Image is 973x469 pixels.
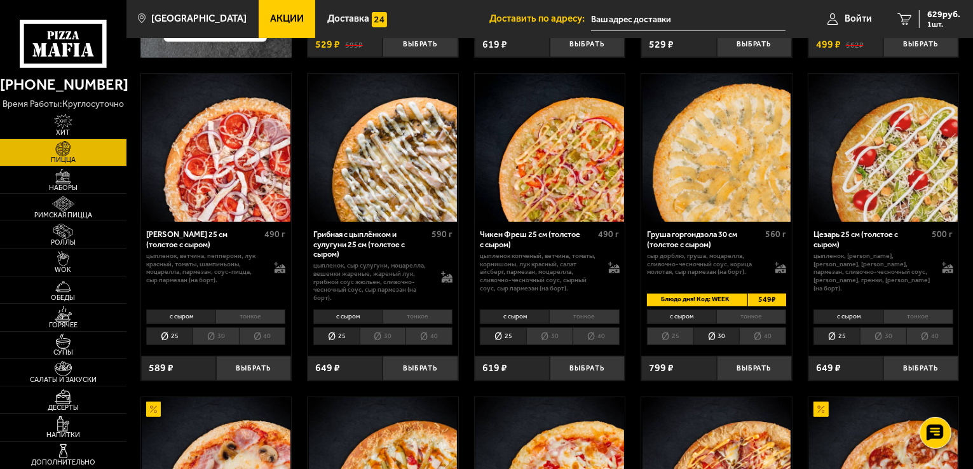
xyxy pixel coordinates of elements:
span: 500 г [932,229,953,240]
li: 30 [860,327,906,345]
img: Груша горгондзола 30 см (толстое с сыром) [643,74,791,222]
span: Войти [845,14,872,24]
span: 619 ₽ [482,39,507,50]
span: 649 ₽ [315,363,340,373]
button: Выбрать [717,32,792,57]
a: Петровская 25 см (толстое с сыром) [141,74,292,222]
li: тонкое [716,309,786,324]
s: 595 ₽ [345,39,363,50]
span: [GEOGRAPHIC_DATA] [151,14,247,24]
li: тонкое [549,309,619,324]
span: 549 ₽ [747,294,786,306]
span: 1 шт. [927,20,960,28]
li: 40 [573,327,620,345]
span: 499 ₽ [816,39,841,50]
li: 25 [313,327,360,345]
span: Доставка [327,14,369,24]
span: 629 руб. [927,10,960,19]
p: цыпленок копченый, ветчина, томаты, корнишоны, лук красный, салат айсберг, пармезан, моцарелла, с... [480,252,597,293]
span: 649 ₽ [816,363,841,373]
span: 529 ₽ [649,39,674,50]
div: Грибная с цыплёнком и сулугуни 25 см (толстое с сыром) [313,229,428,259]
button: Выбрать [383,32,458,57]
img: 15daf4d41897b9f0e9f617042186c801.svg [372,12,387,27]
span: 799 ₽ [649,363,674,373]
li: 40 [906,327,953,345]
li: с сыром [813,309,883,324]
span: 560 г [765,229,786,240]
span: 619 ₽ [482,363,507,373]
li: 40 [239,327,286,345]
li: с сыром [313,309,383,324]
li: 25 [146,327,193,345]
div: [PERSON_NAME] 25 см (толстое с сыром) [146,229,261,249]
li: 25 [647,327,693,345]
button: Выбрать [883,32,958,57]
a: Чикен Фреш 25 см (толстое с сыром) [475,74,625,222]
li: 25 [813,327,860,345]
li: тонкое [883,309,953,324]
li: 30 [193,327,239,345]
a: Груша горгондзола 30 см (толстое с сыром) [641,74,792,222]
button: Выбрать [883,356,958,381]
li: 40 [739,327,786,345]
button: Выбрать [383,356,458,381]
p: сыр дорблю, груша, моцарелла, сливочно-чесночный соус, корица молотая, сыр пармезан (на борт). [647,252,765,276]
img: Петровская 25 см (толстое с сыром) [142,74,290,222]
div: Груша горгондзола 30 см (толстое с сыром) [647,229,762,249]
img: Акционный [146,402,161,417]
li: с сыром [480,309,549,324]
img: Чикен Фреш 25 см (толстое с сыром) [475,74,624,222]
li: с сыром [146,309,215,324]
li: 25 [480,327,526,345]
button: Выбрать [550,32,625,57]
li: 30 [360,327,406,345]
span: 589 ₽ [149,363,174,373]
img: Грибная с цыплёнком и сулугуни 25 см (толстое с сыром) [309,74,458,222]
li: с сыром [647,309,716,324]
button: Выбрать [717,356,792,381]
span: Доставить по адресу: [489,14,591,24]
a: Цезарь 25 см (толстое с сыром) [808,74,959,222]
span: Акции [270,14,304,24]
input: Ваш адрес доставки [591,8,786,31]
button: Выбрать [216,356,291,381]
span: 490 г [264,229,285,240]
li: 30 [526,327,573,345]
img: Акционный [813,402,829,417]
p: цыпленок, [PERSON_NAME], [PERSON_NAME], [PERSON_NAME], пармезан, сливочно-чесночный соус, [PERSON... [813,252,931,293]
div: Цезарь 25 см (толстое с сыром) [813,229,929,249]
img: Цезарь 25 см (толстое с сыром) [809,74,958,222]
span: 490 г [599,229,620,240]
li: тонкое [383,309,452,324]
span: 590 г [432,229,452,240]
span: 529 ₽ [315,39,340,50]
li: 40 [405,327,452,345]
a: Грибная с цыплёнком и сулугуни 25 см (толстое с сыром) [308,74,458,222]
li: 30 [693,327,740,345]
button: Выбрать [550,356,625,381]
span: Блюдо дня! Код: WEEK [647,294,740,306]
s: 562 ₽ [846,39,864,50]
div: Чикен Фреш 25 см (толстое с сыром) [480,229,595,249]
li: тонкое [215,309,285,324]
p: цыпленок, ветчина, пепперони, лук красный, томаты, шампиньоны, моцарелла, пармезан, соус-пицца, с... [146,252,264,285]
p: цыпленок, сыр сулугуни, моцарелла, вешенки жареные, жареный лук, грибной соус Жюльен, сливочно-че... [313,262,431,302]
